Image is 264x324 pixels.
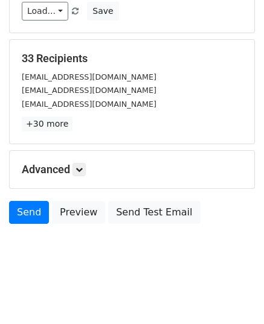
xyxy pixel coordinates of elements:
[22,86,156,95] small: [EMAIL_ADDRESS][DOMAIN_NAME]
[22,100,156,109] small: [EMAIL_ADDRESS][DOMAIN_NAME]
[22,116,72,132] a: +30 more
[204,266,264,324] div: Tiện ích trò chuyện
[108,201,200,224] a: Send Test Email
[204,266,264,324] iframe: Chat Widget
[9,201,49,224] a: Send
[52,201,105,224] a: Preview
[87,2,118,21] button: Save
[22,72,156,81] small: [EMAIL_ADDRESS][DOMAIN_NAME]
[22,2,68,21] a: Load...
[22,52,242,65] h5: 33 Recipients
[22,163,242,176] h5: Advanced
